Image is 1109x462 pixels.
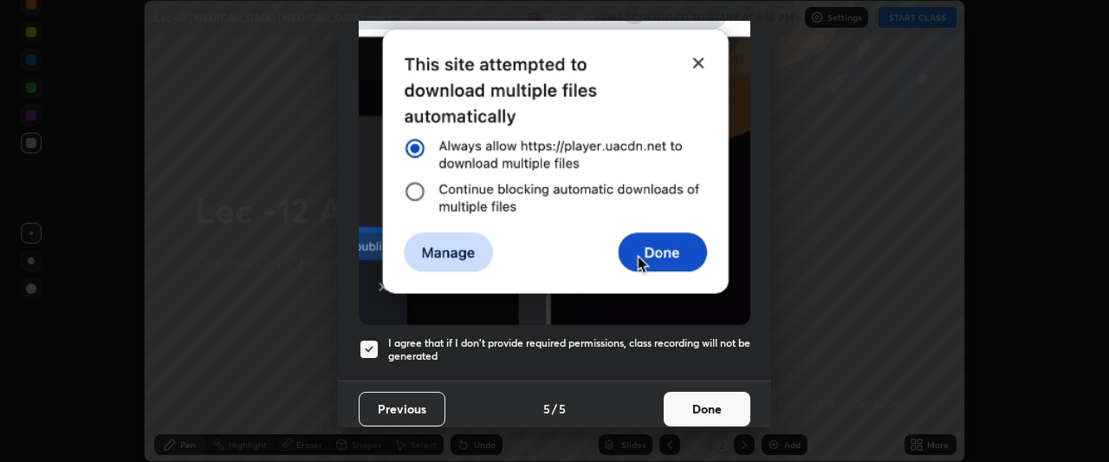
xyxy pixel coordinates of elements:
h4: 5 [559,400,566,418]
h4: / [552,400,557,418]
button: Previous [359,392,445,426]
h5: I agree that if I don't provide required permissions, class recording will not be generated [388,336,750,363]
button: Done [664,392,750,426]
h4: 5 [543,400,550,418]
